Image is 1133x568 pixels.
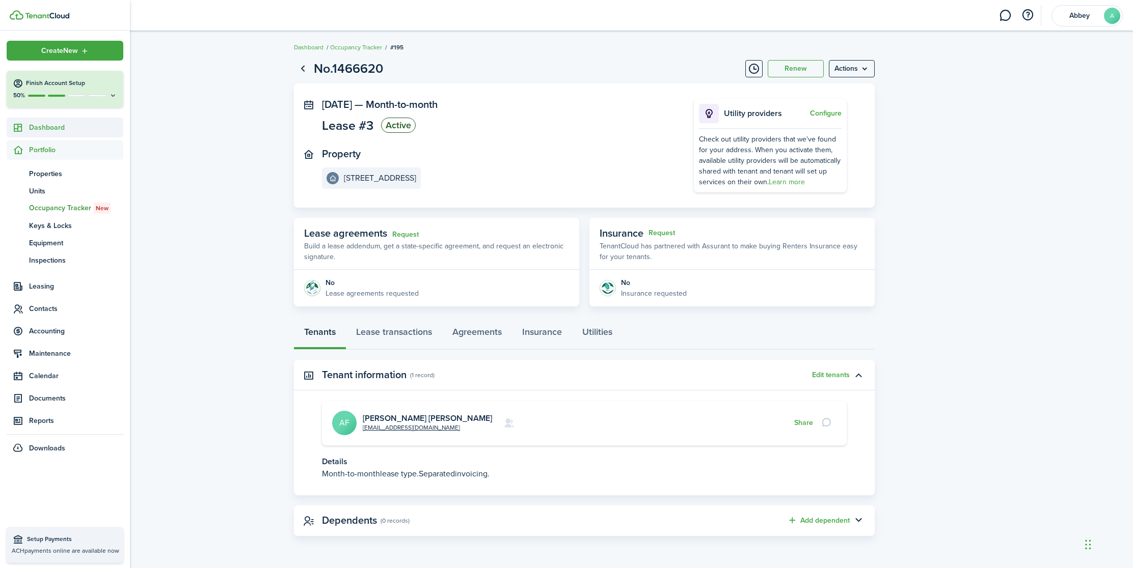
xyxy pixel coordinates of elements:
span: Keys & Locks [29,220,123,231]
span: Maintenance [29,348,123,359]
button: Open menu [829,60,875,77]
span: Dashboard [29,122,123,133]
a: Go back [294,60,311,77]
img: TenantCloud [10,10,23,20]
span: Insurance [600,225,643,241]
panel-main-subtitle: (0 records) [381,516,410,525]
p: Build a lease addendum, get a state-specific agreement, and request an electronic signature. [304,241,569,262]
span: Abbey [1059,12,1100,19]
p: ACH [12,546,118,555]
button: Add dependent [787,515,850,526]
button: Edit tenants [812,371,850,379]
span: Inspections [29,255,123,266]
p: Lease agreements requested [326,288,419,299]
a: Lease transactions [346,319,442,350]
span: Leasing [29,281,123,292]
button: Open resource center [1019,7,1036,24]
avatar-text: A [1104,8,1120,24]
a: Keys & Locks [7,217,123,234]
a: Units [7,182,123,200]
p: Month-to-month Separated [322,468,847,480]
h1: No.1466620 [314,59,383,78]
img: Agreement e-sign [304,280,320,296]
button: Share [794,419,813,427]
span: #195 [390,43,403,52]
span: Properties [29,168,123,179]
span: lease type. [380,468,419,479]
span: Portfolio [29,145,123,155]
span: Downloads [29,443,65,453]
div: No [326,277,419,288]
button: Configure [810,109,842,118]
panel-main-body: Toggle accordion [294,401,875,495]
button: Timeline [745,60,763,77]
a: Utilities [572,319,623,350]
avatar-text: AF [332,411,357,435]
a: Insurance [512,319,572,350]
a: Setup PaymentsACHpayments online are available now [7,527,123,563]
span: Contacts [29,303,123,314]
span: Calendar [29,371,123,381]
a: [EMAIL_ADDRESS][DOMAIN_NAME] [363,423,460,432]
span: Reports [29,415,123,426]
p: 50% [13,91,25,100]
span: Accounting [29,326,123,336]
a: Dashboard [294,43,323,52]
img: TenantCloud [25,13,69,19]
button: Open menu [7,41,123,61]
a: Equipment [7,234,123,251]
a: Inspections [7,251,123,269]
span: — [355,97,363,112]
iframe: Chat Widget [1082,519,1133,568]
span: payments online are available now [24,546,119,555]
panel-main-title: Tenant information [322,369,407,381]
button: Request [649,229,675,237]
a: Reports [7,411,123,431]
span: Occupancy Tracker [29,203,123,214]
p: Details [322,456,847,468]
a: Learn more [769,177,805,187]
e-details-info-title: [STREET_ADDRESS] [344,174,416,183]
span: Units [29,186,123,196]
p: Utility providers [724,107,807,120]
span: [DATE] [322,97,352,112]
a: Agreements [442,319,512,350]
menu-btn: Actions [829,60,875,77]
p: Insurance requested [621,288,687,299]
img: Insurance protection [600,280,616,296]
a: Occupancy TrackerNew [7,200,123,217]
p: TenantCloud has partnered with Assurant to make buying Renters Insurance easy for your tenants. [600,241,865,262]
span: New [96,204,109,213]
a: Properties [7,165,123,182]
a: Request [392,231,419,239]
span: Create New [41,47,78,54]
span: Month-to-month [366,97,438,112]
span: Setup Payments [27,534,118,545]
h4: Finish Account Setup [26,79,117,88]
div: Drag [1085,529,1091,560]
a: [PERSON_NAME] [PERSON_NAME] [363,412,492,424]
panel-main-title: Dependents [322,515,377,526]
button: Toggle accordion [850,512,867,529]
span: Documents [29,393,123,404]
a: Messaging [995,3,1015,29]
button: Finish Account Setup50% [7,71,123,107]
button: Renew [768,60,824,77]
span: Lease agreements [304,225,387,241]
a: Dashboard [7,118,123,137]
a: Occupancy Tracker [330,43,382,52]
panel-main-subtitle: (1 record) [410,371,435,380]
span: invoicing. [455,468,490,479]
status: Active [381,118,416,133]
panel-main-title: Property [322,148,361,160]
div: No [621,277,687,288]
div: Check out utility providers that we've found for your address. When you activate them, available ... [699,134,842,187]
button: Toggle accordion [850,366,867,384]
span: Equipment [29,238,123,248]
span: Lease #3 [322,119,373,132]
